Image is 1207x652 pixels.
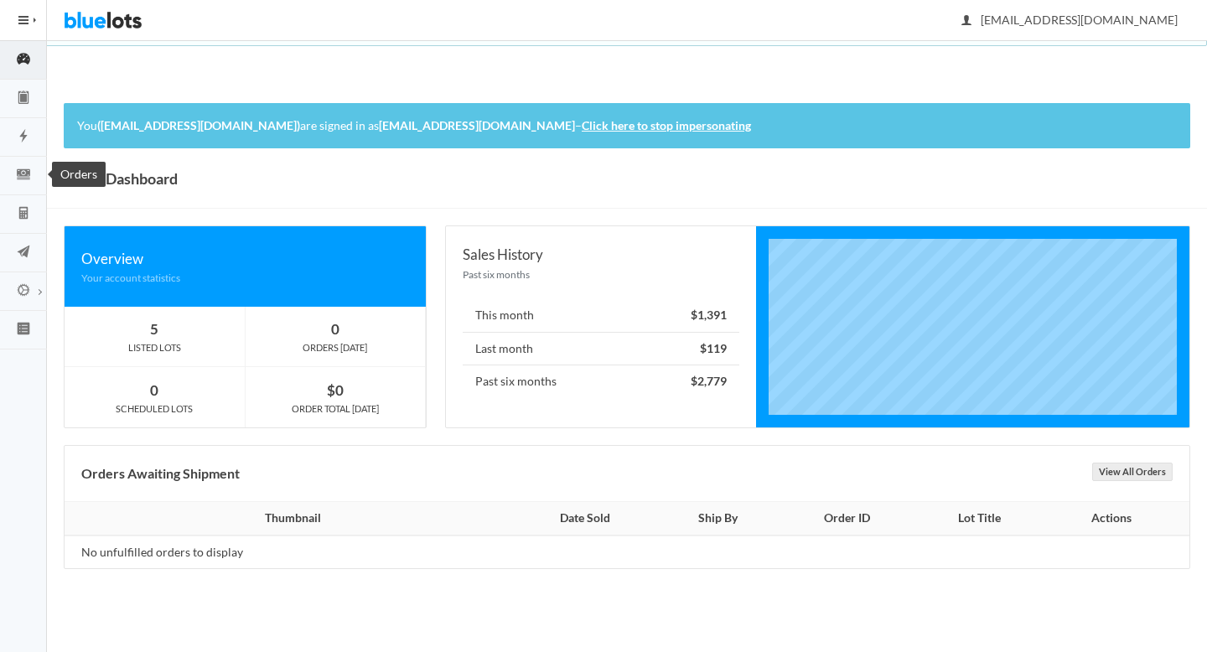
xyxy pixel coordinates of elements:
[463,243,738,266] div: Sales History
[65,340,245,355] div: LISTED LOTS
[65,401,245,417] div: SCHEDULED LOTS
[64,166,178,191] h1: Seller Dashboard
[779,502,915,536] th: Order ID
[691,374,727,388] strong: $2,779
[97,118,300,132] strong: ([EMAIL_ADDRESS][DOMAIN_NAME])
[77,116,1177,136] p: You are signed in as –
[958,13,975,29] ion-icon: person
[65,502,512,536] th: Thumbnail
[463,266,738,282] div: Past six months
[1044,502,1189,536] th: Actions
[331,320,339,338] strong: 0
[463,299,738,333] li: This month
[582,118,751,132] a: Click here to stop impersonating
[327,381,344,399] strong: $0
[379,118,575,132] strong: [EMAIL_ADDRESS][DOMAIN_NAME]
[1092,463,1173,481] a: View All Orders
[65,536,512,569] td: No unfulfilled orders to display
[463,365,738,398] li: Past six months
[700,341,727,355] strong: $119
[81,247,409,270] div: Overview
[81,270,409,286] div: Your account statistics
[81,465,240,481] b: Orders Awaiting Shipment
[150,381,158,399] strong: 0
[246,401,426,417] div: ORDER TOTAL [DATE]
[691,308,727,322] strong: $1,391
[150,320,158,338] strong: 5
[463,332,738,366] li: Last month
[52,162,106,187] div: Orders
[512,502,658,536] th: Date Sold
[246,340,426,355] div: ORDERS [DATE]
[962,13,1178,27] span: [EMAIL_ADDRESS][DOMAIN_NAME]
[658,502,779,536] th: Ship By
[915,502,1044,536] th: Lot Title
